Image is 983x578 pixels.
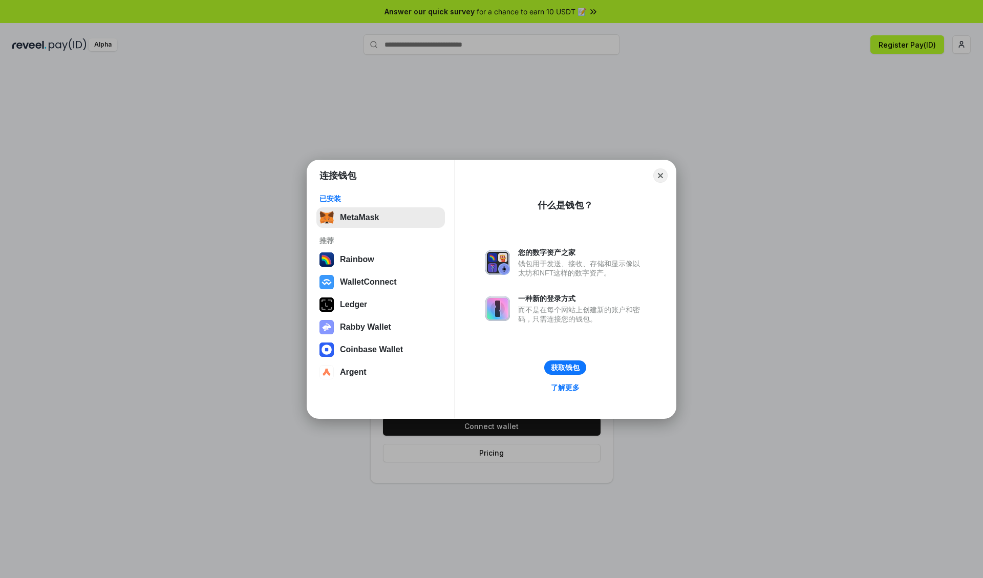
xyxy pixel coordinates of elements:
[316,362,445,382] button: Argent
[518,294,645,303] div: 一种新的登录方式
[340,323,391,332] div: Rabby Wallet
[319,297,334,312] img: svg+xml,%3Csvg%20xmlns%3D%22http%3A%2F%2Fwww.w3.org%2F2000%2Fsvg%22%20width%3D%2228%22%20height%3...
[319,275,334,289] img: svg+xml,%3Csvg%20width%3D%2228%22%20height%3D%2228%22%20viewBox%3D%220%200%2028%2028%22%20fill%3D...
[485,296,510,321] img: svg+xml,%3Csvg%20xmlns%3D%22http%3A%2F%2Fwww.w3.org%2F2000%2Fsvg%22%20fill%3D%22none%22%20viewBox...
[340,277,397,287] div: WalletConnect
[319,236,442,245] div: 推荐
[551,383,580,392] div: 了解更多
[518,259,645,277] div: 钱包用于发送、接收、存储和显示像以太坊和NFT这样的数字资产。
[340,300,367,309] div: Ledger
[319,365,334,379] img: svg+xml,%3Csvg%20width%3D%2228%22%20height%3D%2228%22%20viewBox%3D%220%200%2028%2028%22%20fill%3D...
[316,339,445,360] button: Coinbase Wallet
[319,252,334,267] img: svg+xml,%3Csvg%20width%3D%22120%22%20height%3D%22120%22%20viewBox%3D%220%200%20120%20120%22%20fil...
[319,169,356,182] h1: 连接钱包
[485,250,510,275] img: svg+xml,%3Csvg%20xmlns%3D%22http%3A%2F%2Fwww.w3.org%2F2000%2Fsvg%22%20fill%3D%22none%22%20viewBox...
[316,317,445,337] button: Rabby Wallet
[340,213,379,222] div: MetaMask
[653,168,668,183] button: Close
[316,207,445,228] button: MetaMask
[316,294,445,315] button: Ledger
[518,248,645,257] div: 您的数字资产之家
[545,381,586,394] a: 了解更多
[340,345,403,354] div: Coinbase Wallet
[551,363,580,372] div: 获取钱包
[544,360,586,375] button: 获取钱包
[319,342,334,357] img: svg+xml,%3Csvg%20width%3D%2228%22%20height%3D%2228%22%20viewBox%3D%220%200%2028%2028%22%20fill%3D...
[316,249,445,270] button: Rainbow
[319,320,334,334] img: svg+xml,%3Csvg%20xmlns%3D%22http%3A%2F%2Fwww.w3.org%2F2000%2Fsvg%22%20fill%3D%22none%22%20viewBox...
[319,210,334,225] img: svg+xml,%3Csvg%20fill%3D%22none%22%20height%3D%2233%22%20viewBox%3D%220%200%2035%2033%22%20width%...
[340,255,374,264] div: Rainbow
[316,272,445,292] button: WalletConnect
[518,305,645,324] div: 而不是在每个网站上创建新的账户和密码，只需连接您的钱包。
[538,199,593,211] div: 什么是钱包？
[319,194,442,203] div: 已安装
[340,368,367,377] div: Argent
